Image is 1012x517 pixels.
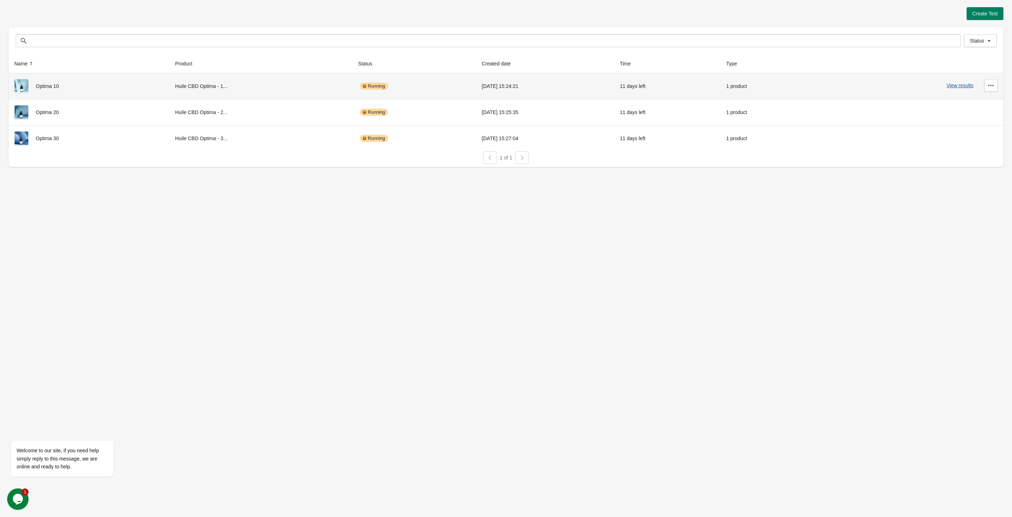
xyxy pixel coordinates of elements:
button: Create Test [967,7,1003,20]
div: Huile CBD Optima - 2... [175,105,347,119]
button: Time [617,57,641,70]
div: [DATE] 15:27:04 [482,131,608,146]
button: Product [172,57,202,70]
button: Status [355,57,382,70]
div: 11 days left [620,131,715,146]
span: Create Test [972,11,998,16]
button: View results [947,83,973,88]
div: [DATE] 15:24:21 [482,79,608,93]
button: Name [11,57,38,70]
span: Optima 30 [36,136,59,141]
div: Huile CBD Optima - 1... [175,79,347,93]
div: Running [360,109,388,116]
div: Running [360,83,388,90]
div: [DATE] 15:25:35 [482,105,608,119]
span: Optima 10 [36,83,59,89]
span: Status [970,38,984,44]
div: 1 product [726,105,808,119]
div: 11 days left [620,79,715,93]
button: Type [723,57,747,70]
button: Created date [479,57,521,70]
div: 11 days left [620,105,715,119]
iframe: chat widget [7,488,30,510]
button: Status [964,34,997,47]
div: Running [360,135,388,142]
span: Optima 20 [36,109,59,115]
span: 1 of 1 [500,155,512,161]
div: 1 product [726,79,808,93]
div: 1 product [726,131,808,146]
iframe: chat widget [7,376,136,485]
div: Huile CBD Optima - 3... [175,131,347,146]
